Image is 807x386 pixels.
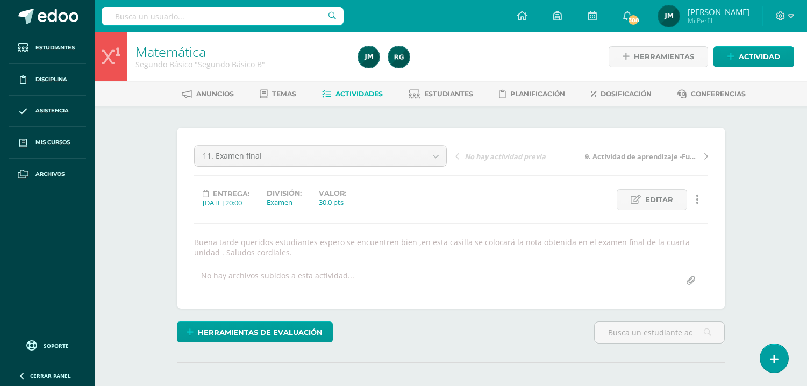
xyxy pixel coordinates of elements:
[688,16,749,25] span: Mi Perfil
[688,6,749,17] span: [PERSON_NAME]
[9,32,86,64] a: Estudiantes
[135,42,206,61] a: Matemática
[9,64,86,96] a: Disciplina
[13,338,82,352] a: Soporte
[388,46,410,68] img: e044b199acd34bf570a575bac584e1d1.png
[319,189,346,197] label: Valor:
[677,85,746,103] a: Conferencias
[322,85,383,103] a: Actividades
[609,46,708,67] a: Herramientas
[196,90,234,98] span: Anuncios
[35,138,70,147] span: Mis cursos
[35,75,67,84] span: Disciplina
[335,90,383,98] span: Actividades
[465,152,546,161] span: No hay actividad previa
[9,159,86,190] a: Archivos
[409,85,473,103] a: Estudiantes
[203,146,418,166] span: 11. Examen final
[585,152,699,161] span: 9. Actividad de aprendizaje -Funciones tirgonométricas
[260,85,296,103] a: Temas
[201,270,354,291] div: No hay archivos subidos a esta actividad...
[177,321,333,342] a: Herramientas de evaluación
[9,127,86,159] a: Mis cursos
[691,90,746,98] span: Conferencias
[30,372,71,380] span: Cerrar panel
[634,47,694,67] span: Herramientas
[595,322,724,343] input: Busca un estudiante aquí...
[582,151,708,161] a: 9. Actividad de aprendizaje -Funciones tirgonométricas
[195,146,446,166] a: 11. Examen final
[190,237,712,258] div: Buena tarde queridos estudiantes espero se encuentren bien ,en esta casilla se colocará la nota o...
[198,323,323,342] span: Herramientas de evaluación
[35,106,69,115] span: Asistencia
[601,90,652,98] span: Dosificación
[203,198,249,208] div: [DATE] 20:00
[102,7,344,25] input: Busca un usuario...
[358,46,380,68] img: 12b7c84a092dbc0c2c2dfa63a40b0068.png
[135,59,345,69] div: Segundo Básico 'Segundo Básico B'
[319,197,346,207] div: 30.0 pts
[713,46,794,67] a: Actividad
[44,342,69,349] span: Soporte
[267,189,302,197] label: División:
[182,85,234,103] a: Anuncios
[35,44,75,52] span: Estudiantes
[213,190,249,198] span: Entrega:
[424,90,473,98] span: Estudiantes
[272,90,296,98] span: Temas
[35,170,65,178] span: Archivos
[135,44,345,59] h1: Matemática
[9,96,86,127] a: Asistencia
[591,85,652,103] a: Dosificación
[627,14,639,26] span: 308
[739,47,780,67] span: Actividad
[267,197,302,207] div: Examen
[658,5,680,27] img: 12b7c84a092dbc0c2c2dfa63a40b0068.png
[510,90,565,98] span: Planificación
[499,85,565,103] a: Planificación
[645,190,673,210] span: Editar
